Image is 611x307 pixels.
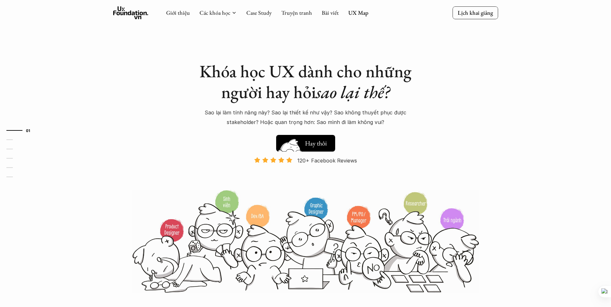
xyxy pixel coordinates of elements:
[322,9,339,16] a: Bài viết
[166,9,190,16] a: Giới thiệu
[348,9,369,16] a: UX Map
[297,156,357,165] p: 120+ Facebook Reviews
[6,127,37,134] a: 01
[193,61,418,103] h1: Khóa học UX dành cho những người hay hỏi
[316,81,390,103] em: sao lại thế?
[276,135,335,152] button: Hay thôi
[458,9,493,16] p: Lịch khai giảng
[26,128,30,132] strong: 01
[199,9,230,16] a: Các khóa học
[281,9,312,16] a: Truyện tranh
[305,139,327,148] h5: Hay thôi
[249,157,363,189] a: 120+ Facebook Reviews
[193,108,418,127] p: Sao lại làm tính năng này? Sao lại thiết kế như vậy? Sao không thuyết phục được stakeholder? Hoặc...
[276,132,335,152] a: Hay thôi
[453,6,498,19] a: Lịch khai giảng
[246,9,272,16] a: Case Study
